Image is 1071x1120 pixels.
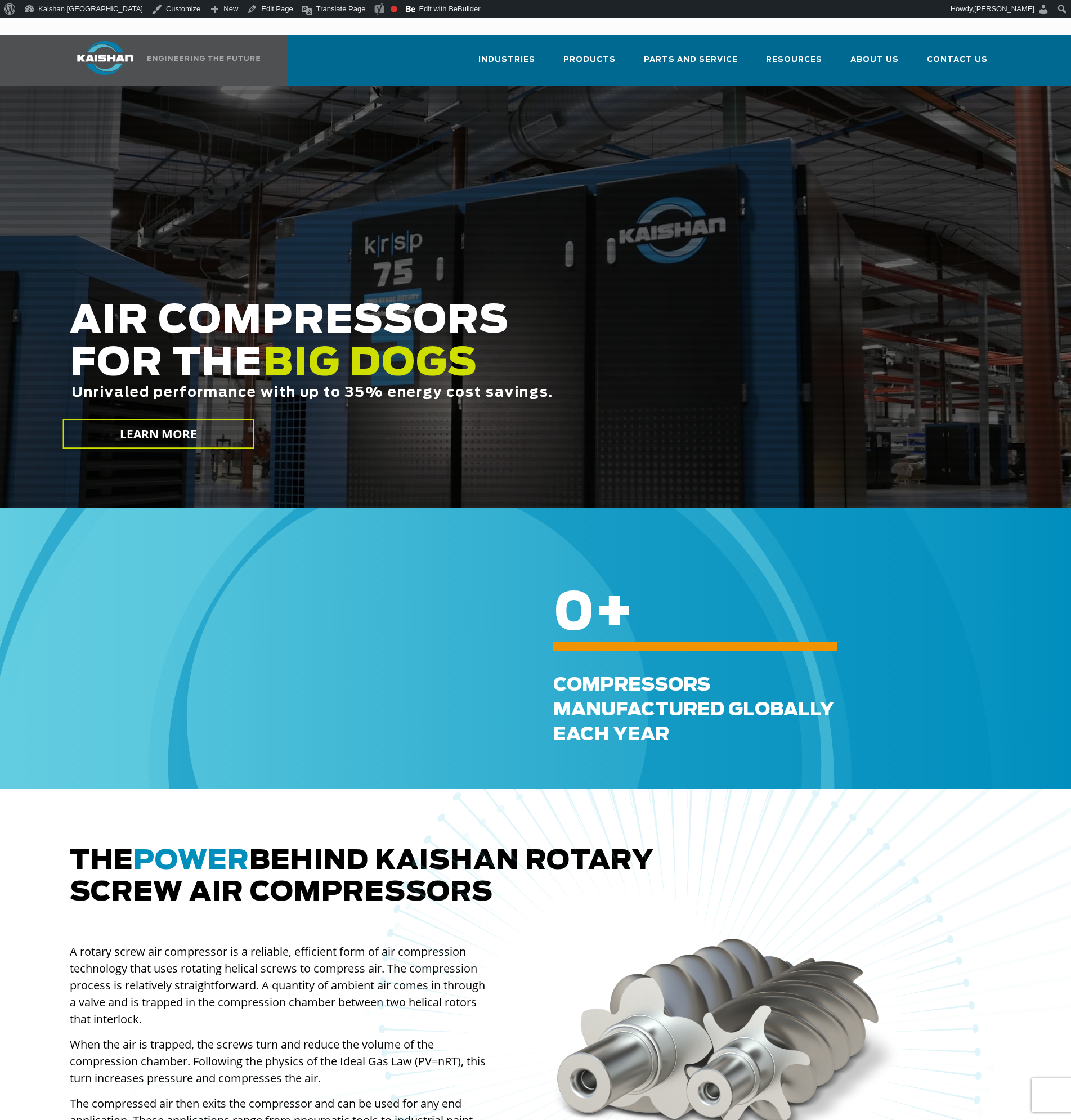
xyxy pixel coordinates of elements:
a: Products [563,45,616,83]
span: BIG DOGS [263,345,478,383]
h2: AIR COMPRESSORS FOR THE [70,300,844,436]
span: 0 [553,588,594,640]
span: Contact Us [927,53,988,66]
span: About Us [850,53,899,66]
div: Compressors Manufactured GLOBALLY each Year [553,673,1067,747]
a: Resources [766,45,822,83]
p: A rotary screw air compressor is a reliable, efficient form of air compression technology that us... [70,943,491,1028]
img: kaishan logo [63,41,147,75]
div: Focus keyphrase not set [391,6,397,12]
span: [PERSON_NAME] [974,5,1034,13]
span: Products [563,53,616,66]
a: Kaishan USA [63,35,262,86]
a: LEARN MORE [62,419,254,449]
h6: + [553,606,1028,621]
span: LEARN MORE [119,426,197,442]
span: Parts and Service [644,53,738,66]
p: When the air is trapped, the screws turn and reduce the volume of the compression chamber. Follow... [70,1036,491,1087]
span: Resources [766,53,822,66]
span: Industries [478,53,535,66]
h2: The behind Kaishan rotary screw air compressors [70,845,1002,908]
img: Engineering the future [147,56,260,61]
a: About Us [850,45,899,83]
a: Parts and Service [644,45,738,83]
span: Unrivaled performance with up to 35% energy cost savings. [71,386,553,400]
a: Industries [478,45,535,83]
a: Contact Us [927,45,988,83]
